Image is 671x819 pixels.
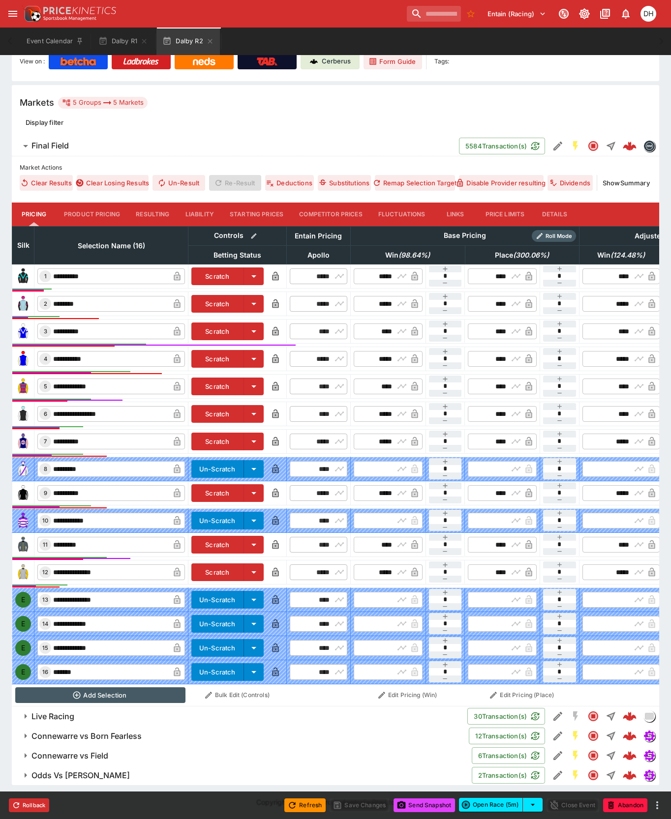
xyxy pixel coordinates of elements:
button: Daniel Hooper [638,3,659,25]
button: Toggle light/dark mode [576,5,593,23]
em: ( 124.48 %) [610,249,645,261]
em: ( 300.06 %) [513,249,549,261]
button: Closed [584,747,602,764]
button: Clear Losing Results [77,175,148,191]
img: runner 3 [15,323,31,339]
img: logo-cerberus--red.svg [623,749,637,762]
img: betmakers [644,141,655,151]
button: Edit Detail [549,707,567,725]
button: Un-Scratch [191,639,244,657]
button: Event Calendar [21,28,90,55]
th: Entain Pricing [286,226,350,245]
button: Closed [584,137,602,155]
svg: Closed [587,769,599,781]
th: Silk [12,226,34,264]
button: Edit Detail [549,747,567,764]
button: Liability [178,203,222,226]
button: Deductions [265,175,314,191]
button: Un-Scratch [191,512,244,529]
span: excl. Emergencies (124.48%) [586,249,656,261]
div: simulator [643,730,655,742]
button: Rollback [9,798,49,812]
button: Disable Provider resulting [459,175,544,191]
button: SGM Enabled [567,137,584,155]
button: Details [532,203,577,226]
button: Open Race (5m) [459,798,523,812]
span: 9 [42,490,49,497]
span: 14 [40,620,50,627]
span: 5 [42,383,49,390]
button: 30Transaction(s) [467,708,545,725]
h6: Final Field [31,141,69,151]
th: Apollo [286,245,350,264]
button: Edit Pricing (Place) [468,687,577,703]
button: 6Transaction(s) [472,747,545,764]
button: Scratch [191,536,244,554]
img: TabNZ [257,58,277,65]
button: Edit Pricing (Win) [353,687,462,703]
div: Base Pricing [440,230,490,242]
button: Price Limits [478,203,533,226]
img: runner 8 [15,461,31,477]
img: Ladbrokes [123,58,159,65]
button: SGM Disabled [567,707,584,725]
button: Display filter [20,115,69,130]
button: Documentation [596,5,614,23]
input: search [407,6,461,22]
img: Sportsbook Management [43,16,96,21]
button: open drawer [4,5,22,23]
a: 10e60dcf-d369-4874-b5f5-aebf6ae5b498 [620,765,640,785]
th: Controls [188,226,287,245]
button: Scratch [191,433,244,450]
button: No Bookmarks [463,6,479,22]
span: 13 [40,596,50,603]
button: Refresh [284,798,326,812]
img: runner 1 [15,268,31,284]
button: Add Selection [15,687,185,703]
img: runner 4 [15,351,31,367]
button: SGM Enabled [567,766,584,784]
button: Bulk edit [247,230,260,242]
button: SGM Enabled [567,747,584,764]
button: Live Racing [12,706,467,726]
button: Straight [602,727,620,745]
div: E [15,616,31,632]
span: excl. Emergencies (300.06%) [484,249,560,261]
div: 356c6916-fe98-4910-8a28-9b99af765b7d [623,709,637,723]
button: Odds Vs [PERSON_NAME] [12,765,472,785]
button: Closed [584,766,602,784]
button: Scratch [191,350,244,368]
span: Selection Name (16) [67,240,156,252]
a: Cerberus [301,54,360,69]
button: Final Field [12,136,459,156]
button: Substitutions [318,175,371,191]
img: simulator [644,770,655,781]
img: Neds [193,58,215,65]
button: more [651,799,663,811]
button: Dividends [548,175,592,191]
div: split button [459,798,543,812]
div: betmakers [643,140,655,152]
button: Connewarre vs Born Fearless [12,726,469,746]
span: 1 [42,273,49,280]
div: liveracing [643,710,655,722]
button: Dalby R1 [91,28,154,55]
label: Market Actions [20,160,651,175]
button: Notifications [617,5,635,23]
h6: Live Racing [31,711,74,722]
button: select merge strategy [523,798,543,812]
div: Daniel Hooper [640,6,656,22]
svg: Closed [587,730,599,742]
button: Scratch [191,563,244,581]
span: Mark an event as closed and abandoned. [603,799,647,809]
button: Starting Prices [222,203,291,226]
div: 5 Groups 5 Markets [62,97,144,109]
svg: Closed [587,140,599,152]
button: Product Pricing [56,203,128,226]
div: E [15,592,31,608]
img: runner 9 [15,485,31,501]
span: 12 [40,569,50,576]
button: Un-Scratch [191,615,244,633]
img: PriceKinetics [43,7,116,14]
button: Connewarre vs Field [12,746,472,765]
